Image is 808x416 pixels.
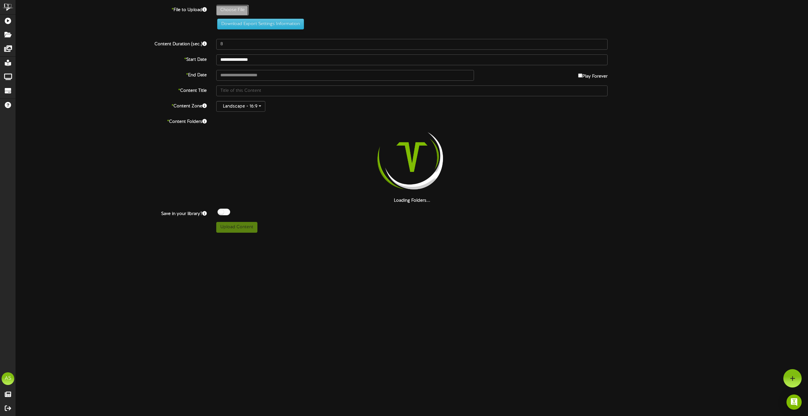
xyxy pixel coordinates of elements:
[394,198,430,203] strong: Loading Folders...
[371,117,452,198] img: loading-spinner-2.png
[11,5,211,13] label: File to Upload
[578,70,608,80] label: Play Forever
[214,22,304,26] a: Download Export Settings Information
[11,39,211,47] label: Content Duration (sec.)
[11,117,211,125] label: Content Folders
[2,372,14,385] div: AS
[11,209,211,217] label: Save in your library?
[11,101,211,110] label: Content Zone
[11,70,211,79] label: End Date
[11,85,211,94] label: Content Title
[216,222,257,233] button: Upload Content
[578,73,582,78] input: Play Forever
[11,54,211,63] label: Start Date
[217,19,304,29] button: Download Export Settings Information
[216,101,265,112] button: Landscape - 16:9
[786,394,802,410] div: Open Intercom Messenger
[216,85,608,96] input: Title of this Content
